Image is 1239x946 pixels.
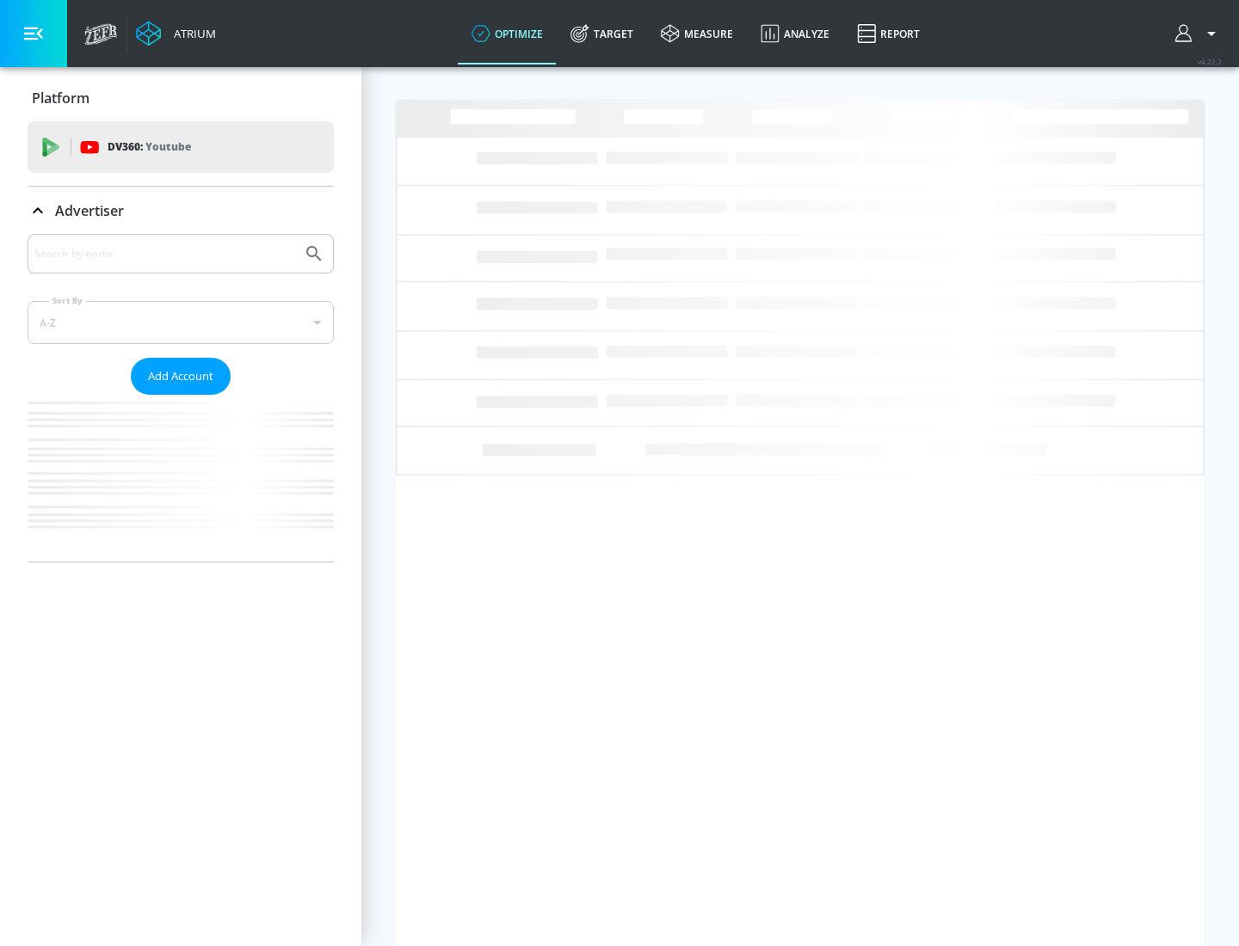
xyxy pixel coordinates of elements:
div: Atrium [167,26,216,41]
div: Advertiser [28,187,334,235]
div: A-Z [28,301,334,344]
div: Platform [28,74,334,122]
div: Advertiser [28,234,334,562]
a: measure [647,3,747,64]
span: Add Account [148,366,213,386]
input: Search by name [34,243,295,265]
a: optimize [458,3,557,64]
a: Target [557,3,647,64]
label: Sort By [49,295,86,306]
p: Platform [32,89,89,107]
div: DV360: Youtube [28,121,334,173]
button: Add Account [131,358,231,395]
a: Atrium [136,21,216,46]
p: Youtube [145,138,191,156]
nav: list of Advertiser [28,395,334,562]
a: Analyze [747,3,843,64]
span: v 4.22.2 [1198,57,1222,66]
a: Report [843,3,934,64]
p: Advertiser [55,201,124,220]
p: DV360: [108,138,191,157]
